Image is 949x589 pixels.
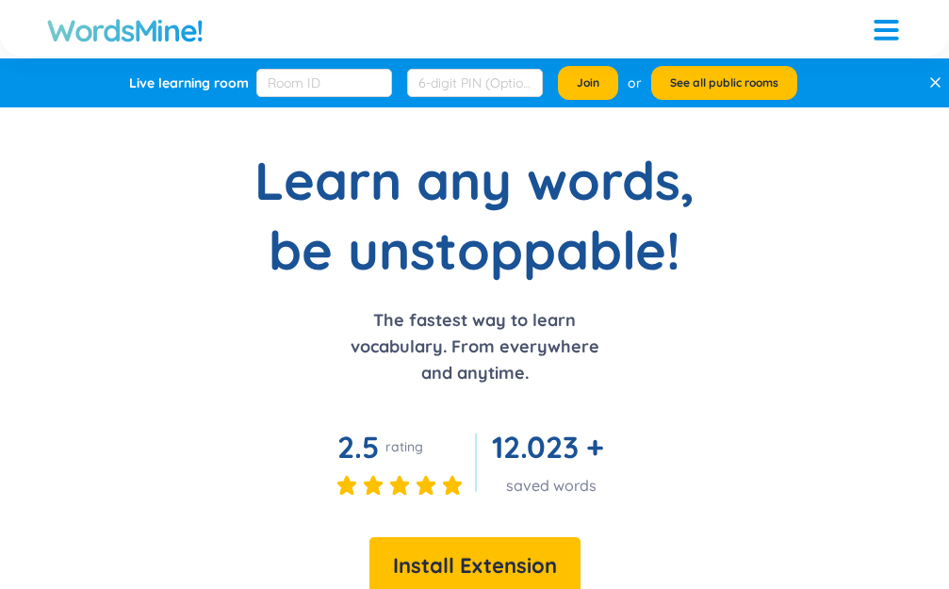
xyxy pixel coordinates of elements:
a: WordsMine! [47,11,204,49]
button: See all public rooms [651,66,797,100]
input: 6-digit PIN (Optional) [407,69,543,97]
div: Live learning room [129,74,249,92]
span: See all public rooms [670,75,778,90]
button: Join [558,66,618,100]
p: The fastest way to learn vocabulary. From everywhere and anytime. [338,307,612,386]
span: 12.023 + [492,428,603,466]
span: 2.5 [337,428,378,466]
h1: Learn any words, be unstoppable! [239,145,711,285]
div: saved words [492,475,611,496]
span: Join [577,75,599,90]
div: rating [385,437,423,456]
input: Room ID [256,69,392,97]
a: Install Extension [369,558,581,577]
span: Install Extension [393,549,557,582]
div: or [628,73,642,93]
